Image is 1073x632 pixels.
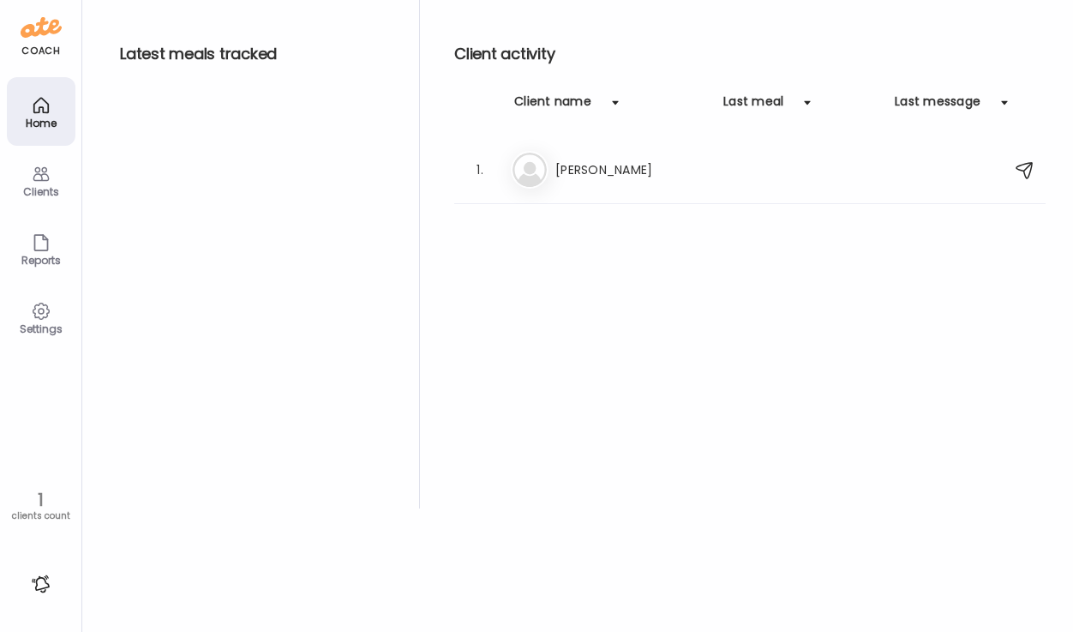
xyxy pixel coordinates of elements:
[10,117,72,129] div: Home
[21,14,62,41] img: ate
[723,93,783,120] div: Last meal
[10,323,72,334] div: Settings
[10,186,72,197] div: Clients
[895,93,980,120] div: Last message
[21,44,60,58] div: coach
[10,255,72,266] div: Reports
[6,510,75,522] div: clients count
[513,153,547,187] img: bg-avatar-default.svg
[454,41,1046,67] h2: Client activity
[120,41,392,67] h2: Latest meals tracked
[555,160,706,180] h3: [PERSON_NAME]
[6,490,75,510] div: 1
[514,93,591,120] div: Client name
[470,160,490,180] div: 1.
